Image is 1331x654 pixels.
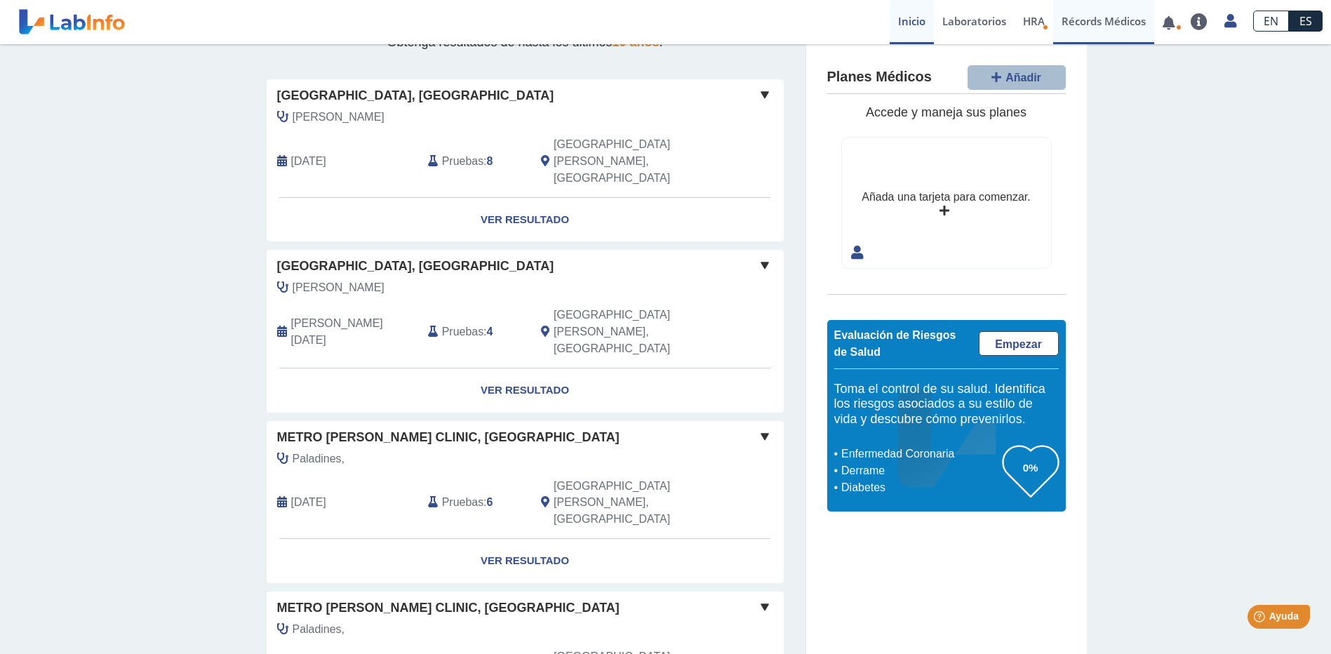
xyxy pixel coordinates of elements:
[442,323,483,340] span: Pruebas
[968,65,1066,90] button: Añadir
[387,35,662,49] span: Obtenga resultados de hasta los últimos .
[1023,14,1045,28] span: HRA
[554,136,709,187] span: San Juan, PR
[1253,11,1289,32] a: EN
[267,368,784,413] a: Ver Resultado
[417,307,530,357] div: :
[417,136,530,187] div: :
[291,315,417,349] span: 2025-01-03
[277,599,620,618] span: Metro [PERSON_NAME] Clinic, [GEOGRAPHIC_DATA]
[293,451,345,467] span: Paladines,
[827,69,932,86] h4: Planes Médicos
[1003,459,1059,476] h3: 0%
[417,478,530,528] div: :
[442,153,483,170] span: Pruebas
[277,428,620,447] span: Metro [PERSON_NAME] Clinic, [GEOGRAPHIC_DATA]
[834,382,1059,427] h5: Toma el control de su salud. Identifica los riesgos asociados a su estilo de vida y descubre cómo...
[487,496,493,508] b: 6
[834,329,956,358] span: Evaluación de Riesgos de Salud
[838,446,1003,462] li: Enfermedad Coronaria
[291,494,326,511] span: 2024-08-05
[277,257,554,276] span: [GEOGRAPHIC_DATA], [GEOGRAPHIC_DATA]
[1005,72,1041,84] span: Añadir
[293,109,384,126] span: Paladines, Miguel
[866,105,1026,119] span: Accede y maneja sus planes
[487,326,493,338] b: 4
[862,189,1030,206] div: Añada una tarjeta para comenzar.
[291,153,326,170] span: 2025-10-01
[554,478,709,528] span: San Juan, PR
[613,35,660,49] span: 10 años
[554,307,709,357] span: San Juan, PR
[1206,599,1316,639] iframe: Help widget launcher
[487,155,493,167] b: 8
[838,479,1003,496] li: Diabetes
[1289,11,1323,32] a: ES
[267,198,784,242] a: Ver Resultado
[293,621,345,638] span: Paladines,
[267,539,784,583] a: Ver Resultado
[442,494,483,511] span: Pruebas
[293,279,384,296] span: Paladines, Miguel
[979,331,1059,356] a: Empezar
[838,462,1003,479] li: Derrame
[277,86,554,105] span: [GEOGRAPHIC_DATA], [GEOGRAPHIC_DATA]
[995,338,1042,350] span: Empezar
